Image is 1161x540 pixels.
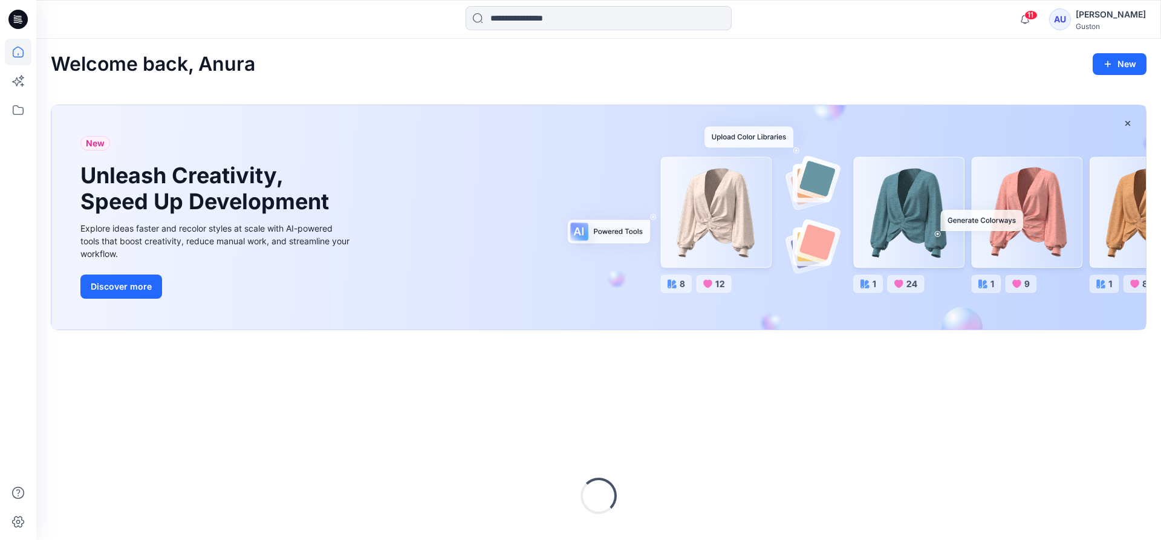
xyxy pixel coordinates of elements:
div: [PERSON_NAME] [1076,7,1146,22]
span: 11 [1024,10,1038,20]
button: New [1093,53,1146,75]
div: Explore ideas faster and recolor styles at scale with AI-powered tools that boost creativity, red... [80,222,353,260]
div: AU [1049,8,1071,30]
h1: Unleash Creativity, Speed Up Development [80,163,334,215]
button: Discover more [80,275,162,299]
h2: Welcome back, Anura [51,53,255,76]
div: Guston [1076,22,1146,31]
span: New [86,136,105,151]
a: Discover more [80,275,353,299]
